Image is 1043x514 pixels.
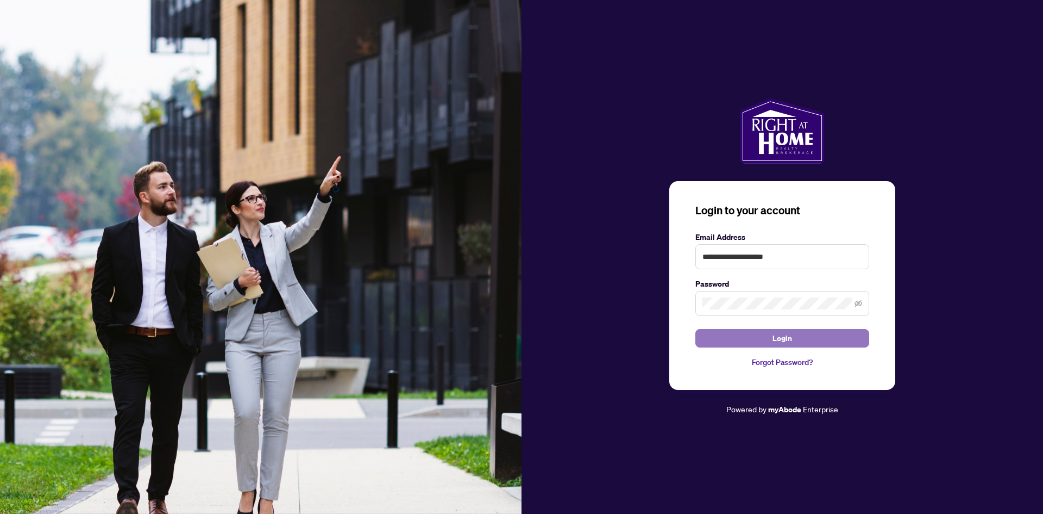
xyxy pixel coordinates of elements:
span: Powered by [726,404,766,414]
img: ma-logo [740,98,824,164]
a: myAbode [768,404,801,416]
span: eye-invisible [854,300,862,307]
h3: Login to your account [695,203,869,218]
button: Login [695,329,869,348]
span: Login [772,330,792,347]
label: Password [695,278,869,290]
a: Forgot Password? [695,356,869,368]
label: Email Address [695,231,869,243]
span: Enterprise [803,404,838,414]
